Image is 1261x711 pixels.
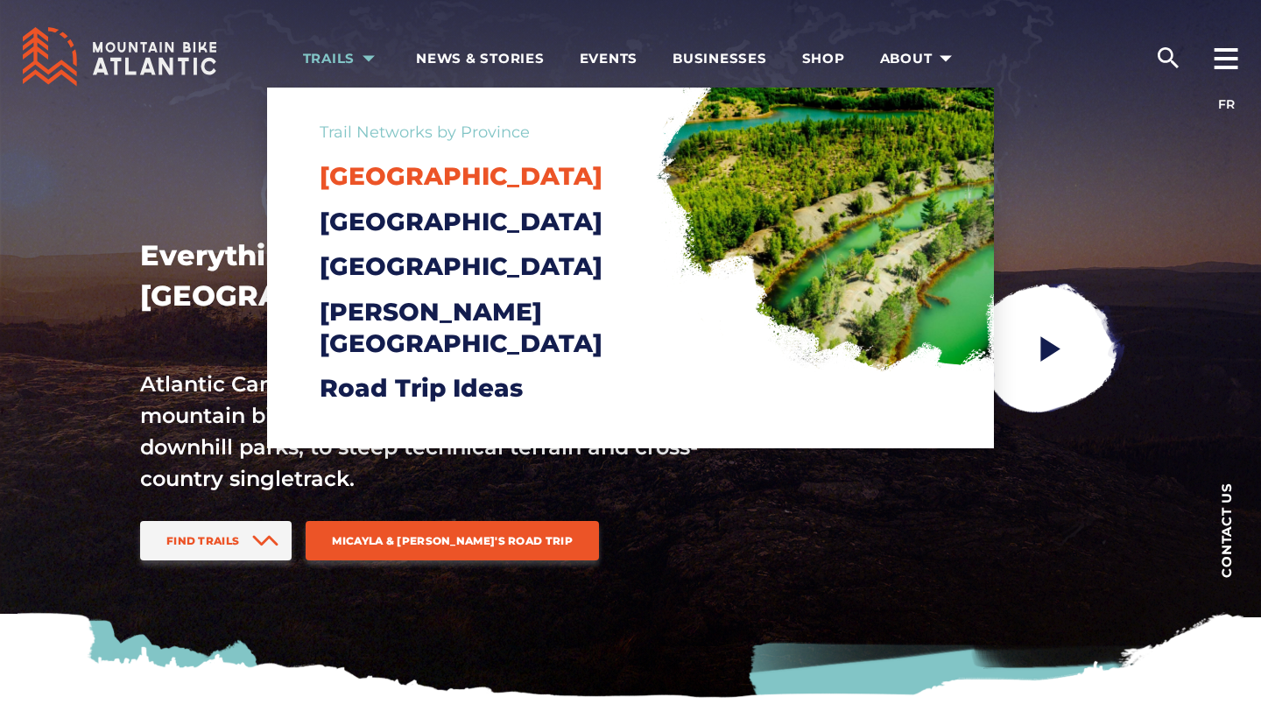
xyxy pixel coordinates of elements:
[332,534,573,547] span: Micayla & [PERSON_NAME]'s Road Trip
[320,372,661,404] a: Road Trip Ideas
[320,123,530,142] a: Trail Networks by Province
[320,373,523,403] span: Road Trip Ideas
[320,250,661,282] a: [GEOGRAPHIC_DATA]
[166,534,239,547] span: Find Trails
[1154,44,1182,72] ion-icon: search
[140,369,701,495] p: Atlantic Canada is home to a wide variety of mountain biking trails for any level of rider from d...
[320,161,602,191] span: [GEOGRAPHIC_DATA]
[802,50,845,67] span: Shop
[320,160,661,192] a: [GEOGRAPHIC_DATA]
[1035,333,1067,364] ion-icon: play
[933,46,958,71] ion-icon: arrow dropdown
[1191,455,1261,604] a: Contact us
[140,236,701,316] h1: Everything Mountain Biking in [GEOGRAPHIC_DATA].
[140,521,292,560] a: Find Trails
[673,50,767,67] span: Businesses
[580,50,638,67] span: Events
[320,206,661,237] a: [GEOGRAPHIC_DATA]
[880,50,959,67] span: About
[1218,96,1235,112] a: FR
[356,46,381,71] ion-icon: arrow dropdown
[303,50,382,67] span: Trails
[416,50,545,67] span: News & Stories
[1220,482,1233,578] span: Contact us
[320,296,661,360] a: [PERSON_NAME][GEOGRAPHIC_DATA]
[320,207,602,236] span: [GEOGRAPHIC_DATA]
[320,297,602,358] span: [PERSON_NAME][GEOGRAPHIC_DATA]
[306,521,599,560] a: Micayla & [PERSON_NAME]'s Road Trip
[320,251,602,281] span: [GEOGRAPHIC_DATA]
